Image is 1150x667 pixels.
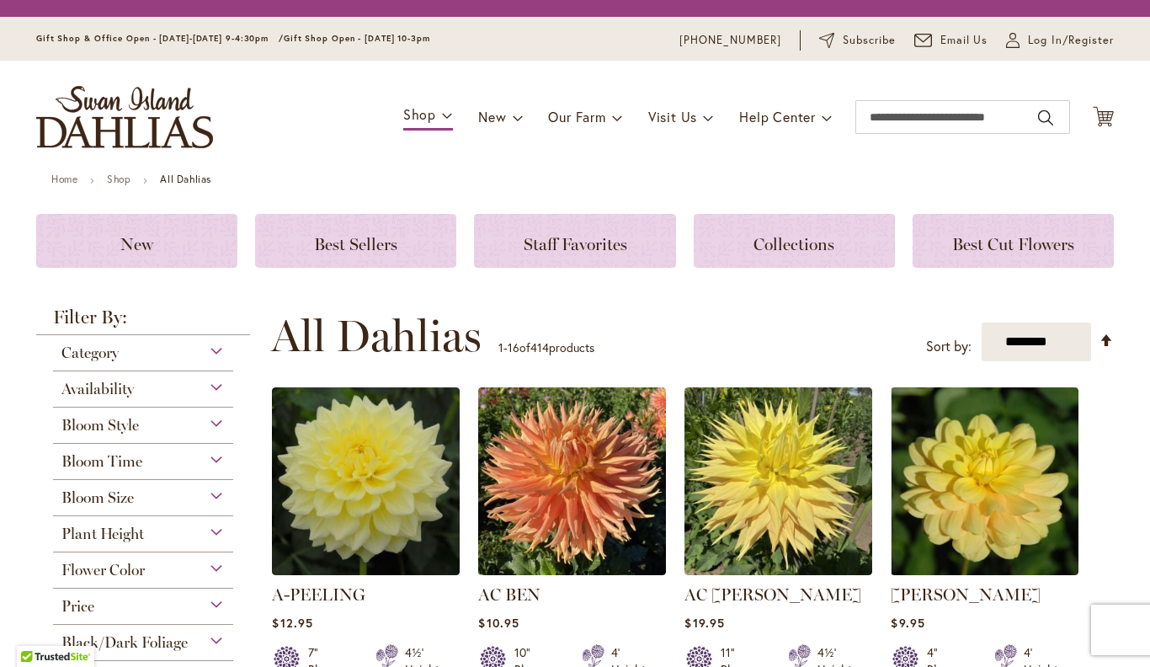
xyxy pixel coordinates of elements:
[739,108,816,125] span: Help Center
[694,214,895,268] a: Collections
[61,561,145,579] span: Flower Color
[474,214,675,268] a: Staff Favorites
[524,234,627,254] span: Staff Favorites
[272,563,460,579] a: A-Peeling
[13,607,60,654] iframe: Launch Accessibility Center
[478,387,666,575] img: AC BEN
[684,615,724,631] span: $19.95
[61,525,144,543] span: Plant Height
[548,108,605,125] span: Our Farm
[255,214,456,268] a: Best Sellers
[107,173,130,185] a: Shop
[271,311,482,361] span: All Dahlias
[61,633,188,652] span: Black/Dark Foliage
[61,452,142,471] span: Bloom Time
[478,563,666,579] a: AC BEN
[508,339,519,355] span: 16
[284,33,430,44] span: Gift Shop Open - [DATE] 10-3pm
[403,105,436,123] span: Shop
[120,234,153,254] span: New
[272,615,312,631] span: $12.95
[36,33,284,44] span: Gift Shop & Office Open - [DATE]-[DATE] 9-4:30pm /
[478,108,506,125] span: New
[684,563,872,579] a: AC Jeri
[684,387,872,575] img: AC Jeri
[684,584,861,605] a: AC [PERSON_NAME]
[926,331,972,362] label: Sort by:
[51,173,77,185] a: Home
[478,584,540,605] a: AC BEN
[314,234,397,254] span: Best Sellers
[36,86,213,148] a: store logo
[1006,32,1114,49] a: Log In/Register
[272,387,460,575] img: A-Peeling
[952,234,1074,254] span: Best Cut Flowers
[891,584,1041,605] a: [PERSON_NAME]
[914,32,988,49] a: Email Us
[648,108,697,125] span: Visit Us
[61,344,119,362] span: Category
[36,308,250,335] strong: Filter By:
[272,584,365,605] a: A-PEELING
[913,214,1114,268] a: Best Cut Flowers
[940,32,988,49] span: Email Us
[1028,32,1114,49] span: Log In/Register
[679,32,781,49] a: [PHONE_NUMBER]
[753,234,834,254] span: Collections
[891,615,924,631] span: $9.95
[61,597,94,616] span: Price
[530,339,549,355] span: 414
[1038,104,1053,131] button: Search
[36,214,237,268] a: New
[160,173,211,185] strong: All Dahlias
[61,380,134,398] span: Availability
[498,339,503,355] span: 1
[843,32,896,49] span: Subscribe
[478,615,519,631] span: $10.95
[498,334,594,361] p: - of products
[891,387,1078,575] img: AHOY MATEY
[819,32,896,49] a: Subscribe
[61,416,139,435] span: Bloom Style
[61,488,134,507] span: Bloom Size
[891,563,1078,579] a: AHOY MATEY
